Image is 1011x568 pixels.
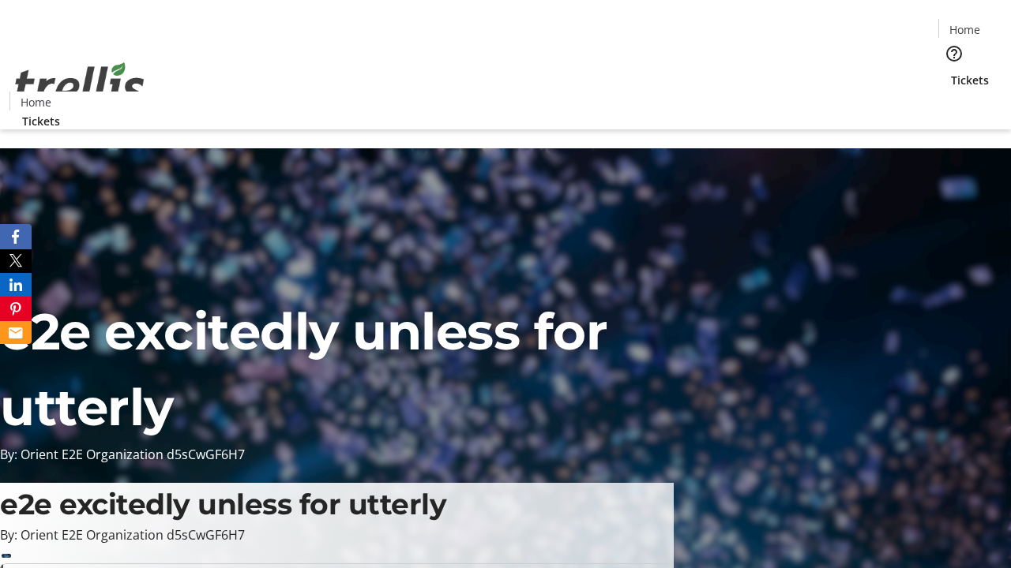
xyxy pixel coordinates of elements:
[951,72,989,88] span: Tickets
[949,21,980,38] span: Home
[938,38,970,69] button: Help
[9,113,73,129] a: Tickets
[938,72,1002,88] a: Tickets
[9,45,150,124] img: Orient E2E Organization d5sCwGF6H7's Logo
[22,113,60,129] span: Tickets
[939,21,990,38] a: Home
[21,94,51,110] span: Home
[938,88,970,120] button: Cart
[10,94,61,110] a: Home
